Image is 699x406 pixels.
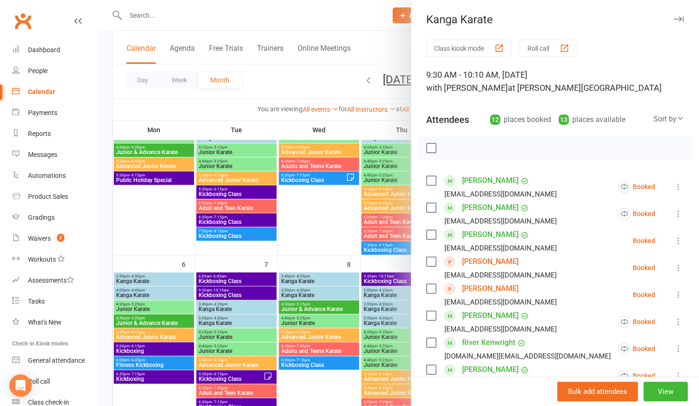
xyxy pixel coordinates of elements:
div: Waivers [28,235,51,242]
a: Clubworx [11,9,35,33]
a: Tasks [12,291,98,312]
button: Bulk add attendees [557,382,638,401]
a: Gradings [12,207,98,228]
a: What's New [12,312,98,333]
div: What's New [28,318,62,326]
div: Booked [618,316,655,328]
a: [PERSON_NAME] [462,173,519,188]
div: [EMAIL_ADDRESS][DOMAIN_NAME] [444,215,557,227]
a: River Kenwright [462,335,515,350]
a: [PERSON_NAME] [462,281,519,296]
div: General attendance [28,357,85,364]
a: [PERSON_NAME] [462,200,519,215]
button: Roll call [519,40,577,57]
div: Booked [633,237,655,244]
div: Sort by [653,113,684,125]
div: Assessments [28,277,74,284]
a: [PERSON_NAME] [462,254,519,269]
div: Calendar [28,88,55,95]
div: 12 [490,115,500,125]
div: places available [559,113,625,126]
button: View [644,382,688,401]
a: Payments [12,102,98,123]
div: Automations [28,172,66,179]
div: [EMAIL_ADDRESS][DOMAIN_NAME] [444,242,557,254]
span: 2 [57,234,64,242]
div: [EMAIL_ADDRESS][DOMAIN_NAME] [444,269,557,281]
div: [EMAIL_ADDRESS][DOMAIN_NAME] [444,188,557,200]
div: Kanga Karate [411,13,699,26]
a: Dashboard [12,40,98,61]
a: Roll call [12,371,98,392]
div: Payments [28,109,57,116]
span: at [PERSON_NAME][GEOGRAPHIC_DATA] [508,83,662,93]
a: [PERSON_NAME] [462,308,519,323]
div: Class check-in [28,399,69,406]
div: Tasks [28,298,45,305]
a: Messages [12,144,98,165]
div: 13 [559,115,569,125]
a: Automations [12,165,98,186]
button: Class kiosk mode [426,40,512,57]
div: Workouts [28,256,56,263]
div: Booked [633,291,655,298]
div: Roll call [28,378,50,385]
div: Dashboard [28,46,60,54]
a: [PERSON_NAME] [462,362,519,377]
div: Product Sales [28,193,68,200]
a: General attendance kiosk mode [12,350,98,371]
div: places booked [490,113,551,126]
div: 9:30 AM - 10:10 AM, [DATE] [426,68,684,95]
a: Product Sales [12,186,98,207]
a: Assessments [12,270,98,291]
span: with [PERSON_NAME] [426,83,508,93]
div: [EMAIL_ADDRESS][DOMAIN_NAME] [444,296,557,308]
a: People [12,61,98,81]
div: Gradings [28,214,55,221]
div: Booked [618,208,655,220]
div: Booked [618,343,655,355]
div: Open Intercom Messenger [9,374,32,397]
div: Booked [618,370,655,382]
div: Reports [28,130,51,137]
div: Booked [618,181,655,193]
div: [DOMAIN_NAME][EMAIL_ADDRESS][DOMAIN_NAME] [444,350,611,362]
div: Attendees [426,113,469,126]
a: [PERSON_NAME] [462,227,519,242]
div: People [28,67,48,74]
a: Reports [12,123,98,144]
div: [EMAIL_ADDRESS][DOMAIN_NAME] [444,323,557,335]
div: Booked [633,264,655,271]
div: Messages [28,151,57,158]
a: Waivers 2 [12,228,98,249]
a: Workouts [12,249,98,270]
a: Calendar [12,81,98,102]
